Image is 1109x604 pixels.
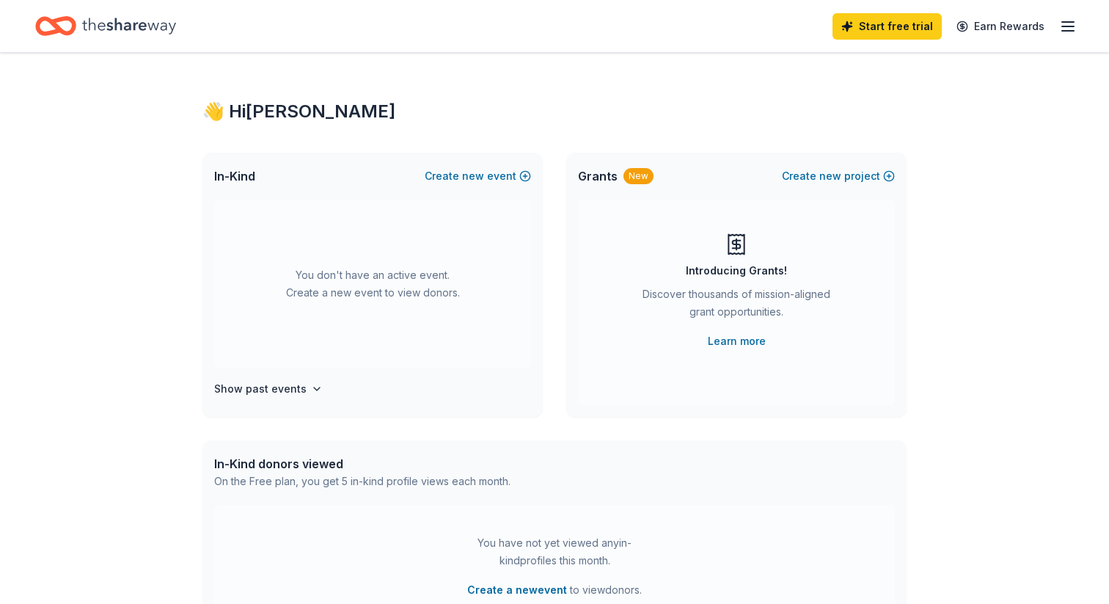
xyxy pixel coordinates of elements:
[948,13,1053,40] a: Earn Rewards
[782,167,895,185] button: Createnewproject
[463,534,646,570] div: You have not yet viewed any in-kind profiles this month.
[462,167,484,185] span: new
[214,167,255,185] span: In-Kind
[425,167,531,185] button: Createnewevent
[832,13,942,40] a: Start free trial
[819,167,841,185] span: new
[686,262,787,280] div: Introducing Grants!
[623,168,654,184] div: New
[214,380,323,398] button: Show past events
[214,473,510,490] div: On the Free plan, you get 5 in-kind profile views each month.
[637,285,836,327] div: Discover thousands of mission-aligned grant opportunities.
[214,455,510,473] div: In-Kind donors viewed
[202,100,907,123] div: 👋 Hi [PERSON_NAME]
[467,581,567,599] button: Create a newevent
[467,581,642,599] span: to view donors .
[578,167,618,185] span: Grants
[35,9,176,43] a: Home
[214,380,307,398] h4: Show past events
[214,200,531,368] div: You don't have an active event. Create a new event to view donors.
[708,332,766,350] a: Learn more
